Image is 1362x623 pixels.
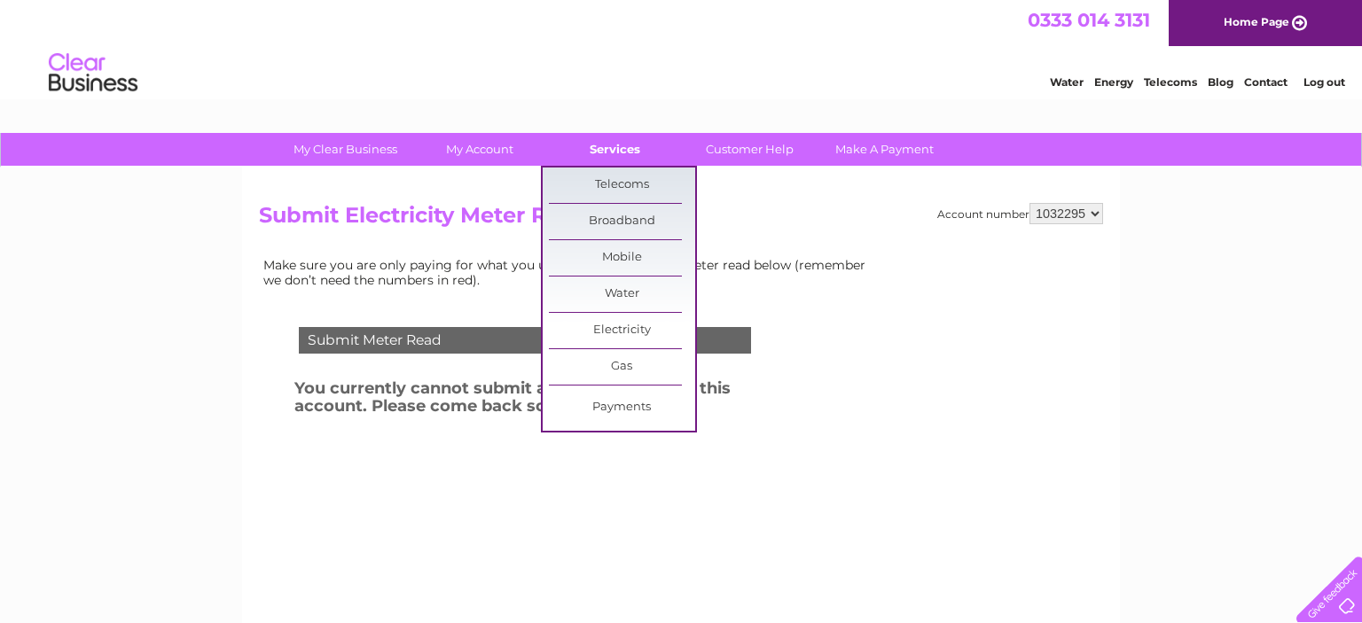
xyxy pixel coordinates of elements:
a: Gas [549,349,695,385]
a: My Clear Business [272,133,419,166]
a: Water [549,276,695,312]
a: Log out [1303,75,1345,89]
h3: You currently cannot submit a meter reading on this account. Please come back soon! [294,376,798,424]
img: logo.png [48,46,138,100]
a: Telecoms [549,167,695,203]
a: Electricity [549,313,695,348]
a: Blog [1208,75,1233,89]
a: Payments [549,390,695,425]
a: Make A Payment [811,133,958,166]
h2: Submit Electricity Meter Read [259,203,1103,237]
a: Telecoms [1144,75,1197,89]
td: Make sure you are only paying for what you use. Simply enter your meter read below (remember we d... [259,253,880,291]
div: Account number [937,203,1103,224]
div: Clear Business is a trading name of Verastar Limited (registered in [GEOGRAPHIC_DATA] No. 3667643... [263,10,1101,86]
a: Customer Help [677,133,823,166]
a: Water [1050,75,1084,89]
a: 0333 014 3131 [1028,9,1150,31]
a: Services [542,133,688,166]
a: Contact [1244,75,1288,89]
div: Submit Meter Read [299,327,751,354]
a: Mobile [549,240,695,276]
a: Broadband [549,204,695,239]
a: Energy [1094,75,1133,89]
a: My Account [407,133,553,166]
